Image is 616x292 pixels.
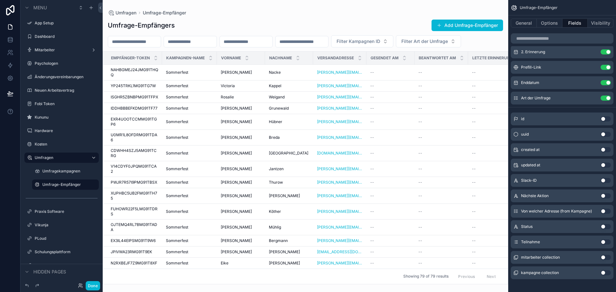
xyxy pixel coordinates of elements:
label: Umfrage-Empfänger [42,182,95,187]
span: Gesendet am [371,55,398,61]
span: 2. Erinnerung [521,49,545,54]
span: Menu [33,4,47,11]
button: General [511,19,537,28]
label: Umfragen [35,155,86,160]
span: Kampagnen-Name [166,55,205,61]
span: uuid [521,132,529,137]
span: Art der Umfrage [521,96,551,101]
span: Hidden pages [33,269,66,275]
label: Neuen Arbeitsvertrag [35,88,98,93]
span: Teilnahme [521,239,540,245]
label: Hardware [35,128,98,133]
button: Fields [562,19,588,28]
label: Psychologen [35,61,98,66]
span: Empfänger-Token [111,55,150,61]
button: Visibility [588,19,613,28]
span: Versandadresse [317,55,354,61]
span: updated at [521,163,540,168]
label: Brevo Newsletter [35,263,98,268]
label: PLoud [35,236,98,241]
span: Letzte Erinnerung am [472,55,520,61]
span: Umfrage-Empfänger [520,5,558,10]
span: Prefill-Link [521,65,541,70]
label: Kosten [35,142,98,147]
label: Dashboard [35,34,98,39]
span: Von welcher Adresse (from Kampagne) [521,209,592,214]
span: Nächste Aktion [521,193,549,198]
button: Done [86,281,100,290]
span: Vorname [221,55,241,61]
label: Kununu [35,115,98,120]
span: mitarbeiter collection [521,255,560,260]
label: App Setup [35,21,98,26]
span: kampagne collection [521,270,559,275]
label: Fobi Token [35,101,98,106]
span: created at [521,147,540,152]
label: Änderungsvereinbarungen [35,74,98,79]
label: Schulungsplattform [35,249,98,254]
span: Showing 79 of 79 results [403,274,449,279]
button: Options [537,19,562,28]
span: Slack-ID [521,178,537,183]
label: Vikunja [35,222,98,228]
label: Umfragekampagnen [42,169,98,174]
span: Beantwortet am [419,55,456,61]
span: id [521,116,524,121]
label: Praxis Software [35,209,98,214]
span: Status [521,224,533,229]
span: Enddatum [521,80,539,85]
span: Nachname [269,55,292,61]
label: Mitarbeiter [35,47,89,53]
